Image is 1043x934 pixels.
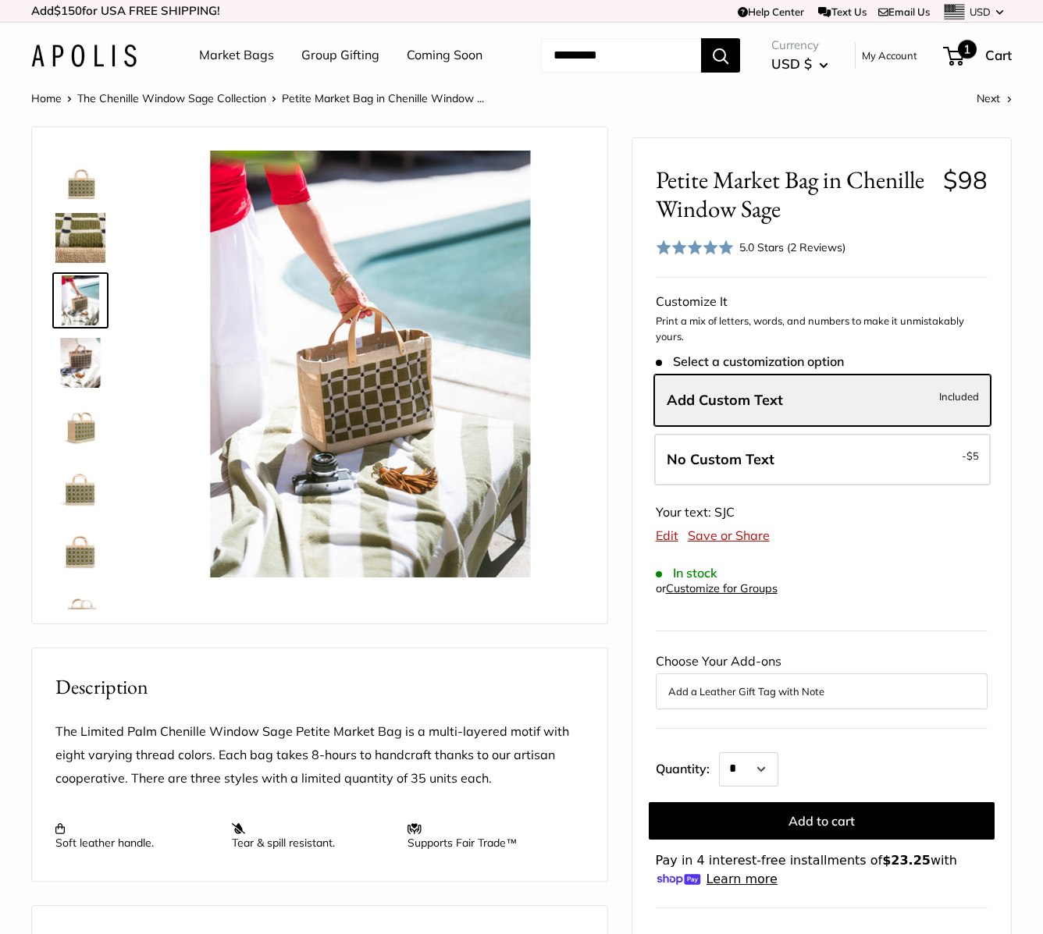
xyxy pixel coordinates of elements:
div: Choose Your Add-ons [656,650,988,709]
label: Add Custom Text [654,375,991,426]
a: Home [31,91,62,105]
span: No Custom Text [667,450,774,468]
button: Search [701,38,740,73]
span: USD $ [771,55,812,72]
span: Select a customization option [656,354,844,369]
a: Petite Market Bag in Chenille Window Sage [52,210,109,266]
p: Soft leather handle. [55,822,216,850]
a: Petite Market Bag in Chenille Window Sage [52,147,109,204]
a: Help Center [738,5,804,18]
img: Apolis [31,44,137,67]
span: Add Custom Text [667,391,783,409]
span: - [962,446,979,465]
a: Market Bags [199,44,274,67]
p: Print a mix of letters, words, and numbers to make it unmistakably yours. [656,314,988,344]
span: $150 [54,3,82,18]
img: Petite Market Bag in Chenille Window Sage [55,588,105,637]
div: Customize It [656,290,988,314]
iframe: Sign Up via Text for Offers [12,875,167,922]
button: USD $ [771,51,828,76]
p: The Limited Palm Chenille Window Sage Petite Market Bag is a multi-layered motif with eight varyi... [55,720,584,790]
img: Petite Market Bag in Chenille Window Sage [55,151,105,201]
img: Petite Market Bag in Chenille Window Sage [55,463,105,513]
a: My Account [862,46,917,65]
a: Petite Market Bag in Chenille Window Sage [52,460,109,516]
div: or [656,578,778,599]
img: Petite Market Bag in Chenille Window Sage [55,338,105,388]
label: Leave Blank [654,434,991,485]
a: Coming Soon [407,44,482,67]
button: Add a Leather Gift Tag with Note [668,681,975,700]
button: Add to cart [649,802,995,840]
span: 1 [958,40,977,59]
a: Petite Market Bag in Chenille Window Sage [52,522,109,578]
nav: Breadcrumb [31,88,484,108]
a: Petite Market Bag in Chenille Window Sage [52,335,109,391]
p: Supports Fair Trade™ [408,822,568,850]
a: Email Us [878,5,930,18]
img: Petite Market Bag in Chenille Window Sage [55,213,105,263]
div: 5.0 Stars (2 Reviews) [656,236,846,258]
a: Next [977,91,1012,105]
a: Petite Market Bag in Chenille Window Sage [52,584,109,641]
a: Customize for Groups [666,581,778,595]
span: Petite Market Bag in Chenille Window Sage [656,165,931,223]
img: Petite Market Bag in Chenille Window Sage [55,400,105,450]
span: Included [939,387,979,406]
span: Cart [985,47,1012,63]
span: In stock [656,565,717,580]
span: $5 [966,449,979,462]
a: 1 Cart [945,43,1012,68]
a: Text Us [818,5,866,18]
img: Petite Market Bag in Chenille Window Sage [55,275,105,325]
span: USD [970,5,991,18]
span: Petite Market Bag in Chenille Window ... [282,91,484,105]
a: Petite Market Bag in Chenille Window Sage [52,397,109,453]
span: Currency [771,34,828,56]
span: $98 [943,165,988,195]
span: Your text: SJC [656,504,735,520]
label: Quantity: [656,748,719,787]
a: Petite Market Bag in Chenille Window Sage [52,272,109,328]
a: Edit [656,527,678,543]
div: 5.0 Stars (2 Reviews) [739,238,845,255]
a: Save or Share [688,527,770,543]
a: The Chenille Window Sage Collection [77,91,266,105]
p: Tear & spill resistant. [232,822,393,850]
img: Petite Market Bag in Chenille Window Sage [157,151,584,577]
h2: Description [55,672,584,702]
a: Group Gifting [301,44,379,67]
img: Petite Market Bag in Chenille Window Sage [55,525,105,575]
input: Search... [541,38,701,73]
